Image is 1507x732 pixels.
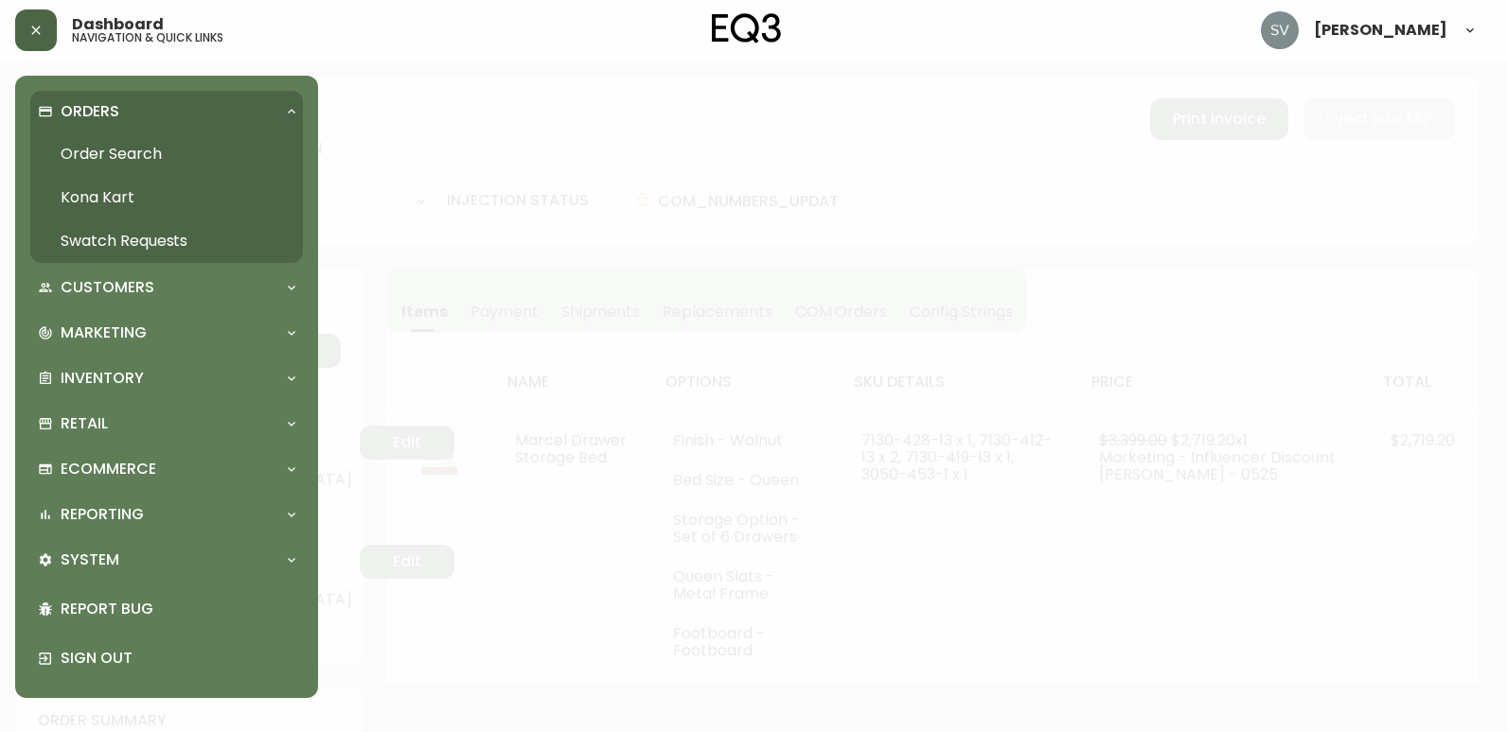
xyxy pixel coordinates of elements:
div: Marketing [30,312,303,354]
p: Reporting [61,504,144,525]
div: Retail [30,403,303,444]
h5: navigation & quick links [72,32,223,44]
span: [PERSON_NAME] [1314,23,1447,38]
p: Report Bug [61,599,295,619]
div: System [30,539,303,581]
img: 0ef69294c49e88f033bcbeb13310b844 [1261,11,1299,49]
a: Kona Kart [30,176,303,219]
span: Dashboard [72,17,164,32]
p: Retail [61,413,108,434]
div: Orders [30,91,303,132]
a: Swatch Requests [30,219,303,263]
div: Inventory [30,357,303,399]
p: Ecommerce [61,459,156,479]
p: Orders [61,101,119,122]
div: Customers [30,267,303,308]
p: Marketing [61,322,147,343]
div: Reporting [30,494,303,535]
p: Sign Out [61,648,295,669]
p: System [61,549,119,570]
div: Sign Out [30,634,303,683]
p: Customers [61,277,154,298]
div: Ecommerce [30,448,303,490]
img: logo [712,13,782,44]
a: Order Search [30,132,303,176]
p: Inventory [61,368,144,389]
div: Report Bug [30,584,303,634]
